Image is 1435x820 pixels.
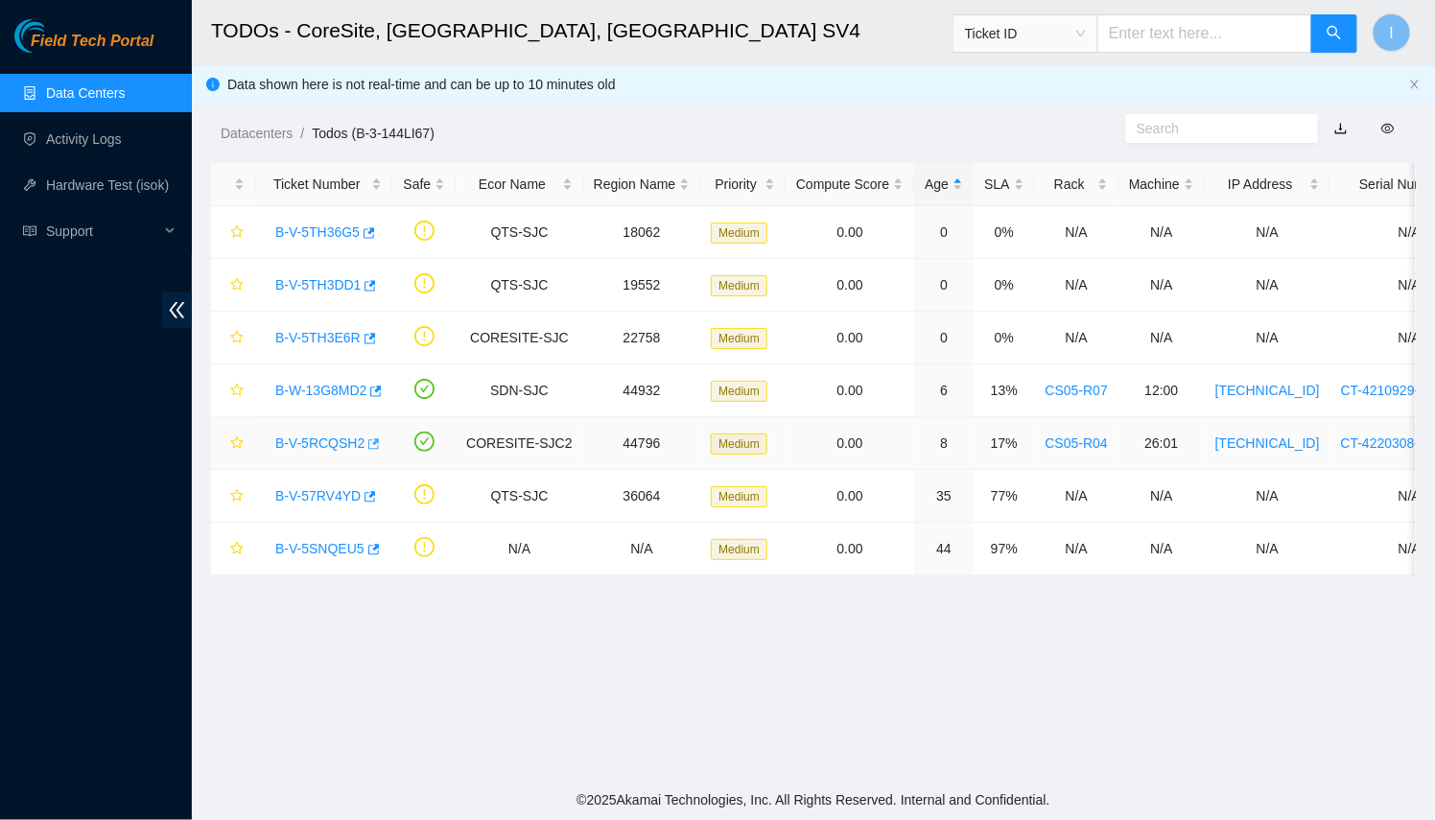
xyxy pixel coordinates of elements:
td: QTS-SJC [456,259,582,312]
td: N/A [1205,206,1330,259]
a: B-V-5TH36G5 [275,224,360,240]
input: Search [1137,118,1292,139]
span: check-circle [414,379,435,399]
td: 0 [914,206,974,259]
td: QTS-SJC [456,470,582,523]
a: CS05-R04 [1046,435,1108,451]
td: N/A [1035,312,1118,364]
span: I [1390,21,1394,45]
span: exclamation-circle [414,537,435,557]
td: 0.00 [786,470,914,523]
td: 12:00 [1118,364,1205,417]
button: star [222,428,245,458]
td: N/A [1118,470,1205,523]
span: Medium [711,539,767,560]
td: N/A [1035,523,1118,575]
span: star [230,384,244,399]
td: 8 [914,417,974,470]
td: 19552 [583,259,701,312]
td: N/A [583,523,701,575]
td: 22758 [583,312,701,364]
td: QTS-SJC [456,206,582,259]
span: Support [46,212,159,250]
td: 44932 [583,364,701,417]
td: 6 [914,364,974,417]
span: star [230,436,244,452]
button: star [222,322,245,353]
span: Medium [711,433,767,455]
img: Akamai Technologies [14,19,97,53]
span: star [230,489,244,504]
td: 44796 [583,417,701,470]
td: N/A [1035,259,1118,312]
button: star [222,269,245,300]
td: 77% [974,470,1034,523]
span: Field Tech Portal [31,33,153,51]
span: Medium [711,486,767,507]
td: N/A [1205,312,1330,364]
a: B-V-5TH3DD1 [275,277,361,293]
span: star [230,278,244,293]
a: Datacenters [221,126,293,141]
a: Data Centers [46,85,125,101]
a: B-V-5SNQEU5 [275,541,365,556]
td: N/A [1205,523,1330,575]
span: check-circle [414,432,435,452]
button: star [222,217,245,247]
td: 35 [914,470,974,523]
td: 0 [914,312,974,364]
td: N/A [456,523,582,575]
a: B-V-5TH3E6R [275,330,361,345]
td: 0.00 [786,523,914,575]
footer: © 2025 Akamai Technologies, Inc. All Rights Reserved. Internal and Confidential. [192,780,1435,820]
span: read [23,224,36,238]
td: 0.00 [786,259,914,312]
span: eye [1381,122,1395,135]
button: I [1373,13,1411,52]
td: 0% [974,259,1034,312]
button: star [222,533,245,564]
td: N/A [1118,259,1205,312]
span: exclamation-circle [414,326,435,346]
a: [TECHNICAL_ID] [1215,383,1320,398]
td: 0.00 [786,312,914,364]
span: star [230,542,244,557]
td: 18062 [583,206,701,259]
td: N/A [1205,470,1330,523]
span: Medium [711,381,767,402]
a: Activity Logs [46,131,122,147]
a: B-W-13G8MD2 [275,383,366,398]
span: Medium [711,275,767,296]
span: Medium [711,328,767,349]
a: CS05-R07 [1046,383,1108,398]
td: CORESITE-SJC [456,312,582,364]
button: close [1409,79,1421,91]
span: search [1327,25,1342,43]
td: 0.00 [786,364,914,417]
td: N/A [1205,259,1330,312]
td: 36064 [583,470,701,523]
td: 97% [974,523,1034,575]
td: N/A [1118,523,1205,575]
a: Akamai TechnologiesField Tech Portal [14,35,153,59]
span: exclamation-circle [414,273,435,293]
button: search [1311,14,1357,53]
td: 13% [974,364,1034,417]
td: 26:01 [1118,417,1205,470]
button: download [1320,113,1362,144]
td: N/A [1035,470,1118,523]
span: exclamation-circle [414,484,435,504]
td: N/A [1035,206,1118,259]
td: N/A [1118,206,1205,259]
button: star [222,480,245,511]
td: 0% [974,206,1034,259]
a: B-V-57RV4YD [275,488,361,504]
td: 0.00 [786,206,914,259]
span: exclamation-circle [414,221,435,241]
input: Enter text here... [1097,14,1312,53]
a: [TECHNICAL_ID] [1215,435,1320,451]
td: 17% [974,417,1034,470]
td: 0% [974,312,1034,364]
td: 0.00 [786,417,914,470]
a: Todos (B-3-144LI67) [312,126,435,141]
